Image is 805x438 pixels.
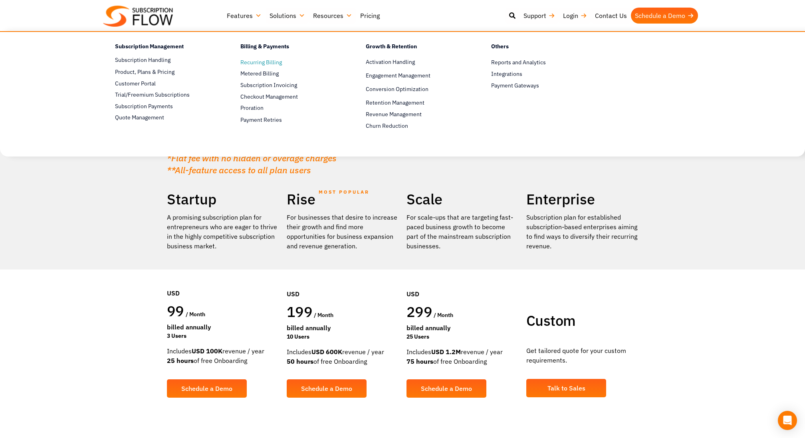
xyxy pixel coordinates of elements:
[421,385,472,392] span: Schedule a Demo
[491,70,522,78] span: Integrations
[526,311,575,330] span: Custom
[301,385,352,392] span: Schedule a Demo
[366,122,408,130] span: Churn Reduction
[240,92,338,102] a: Checkout Management
[547,385,585,391] span: Talk to Sales
[240,57,338,67] a: Recurring Billing
[526,346,638,365] p: Get tailored quote for your custom requirements.
[287,357,313,365] strong: 50 hours
[287,347,399,366] div: Includes revenue / year of free Onboarding
[167,301,184,320] span: 99
[240,42,338,54] h4: Billing & Payments
[115,101,212,111] a: Subscription Payments
[406,302,432,321] span: 299
[526,379,606,397] a: Talk to Sales
[181,385,232,392] span: Schedule a Demo
[287,212,399,251] div: For businesses that desire to increase their growth and find more opportunities for business expa...
[167,346,279,365] div: Includes revenue / year of free Onboarding
[103,6,173,27] img: Subscriptionflow
[406,265,518,303] div: USD
[240,116,282,124] span: Payment Retries
[240,93,298,101] span: Checkout Management
[491,58,546,67] span: Reports and Analytics
[167,357,194,365] strong: 25 hours
[366,109,463,119] a: Revenue Management
[526,190,638,208] h2: Enterprise
[431,348,461,356] strong: USD 1.2M
[526,212,638,251] p: Subscription plan for established subscription-based enterprises aiming to find ways to diversify...
[240,81,338,90] a: Subscription Invoicing
[491,57,589,67] a: Reports and Analytics
[406,190,518,208] h2: Scale
[366,71,463,81] a: Engagement Management
[287,333,399,341] div: 10 Users
[167,152,337,164] em: *Flat fee with no hidden or overage charges
[319,183,369,201] span: MOST POPULAR
[309,8,356,24] a: Resources
[366,57,463,67] a: Activation Handling
[167,332,279,340] div: 3 Users
[115,55,212,65] a: Subscription Handling
[287,302,312,321] span: 199
[366,98,463,108] a: Retention Management
[167,264,279,302] div: USD
[406,379,486,398] a: Schedule a Demo
[186,311,205,318] span: / month
[406,347,518,366] div: Includes revenue / year of free Onboarding
[240,58,282,67] span: Recurring Billing
[115,79,212,88] a: Customer Portal
[519,8,559,24] a: Support
[287,190,399,208] h2: Rise
[366,110,422,119] span: Revenue Management
[491,69,589,79] a: Integrations
[240,115,338,125] a: Payment Retries
[287,265,399,303] div: USD
[591,8,631,24] a: Contact Us
[115,67,212,77] a: Product, Plans & Pricing
[631,8,698,24] a: Schedule a Demo
[266,8,309,24] a: Solutions
[491,81,589,90] a: Payment Gateways
[287,323,399,333] div: Billed Annually
[167,164,311,176] em: **All-feature access to all plan users
[223,8,266,24] a: Features
[366,85,463,94] a: Conversion Optimization
[240,69,338,79] a: Metered Billing
[167,212,279,251] p: A promising subscription plan for entrepreneurs who are eager to thrive in the highly competitive...
[311,348,342,356] strong: USD 600K
[366,42,463,54] h4: Growth & Retention
[356,8,384,24] a: Pricing
[406,212,518,251] div: For scale-ups that are targeting fast-paced business growth to become part of the mainstream subs...
[167,322,279,332] div: Billed Annually
[115,68,174,76] span: Product, Plans & Pricing
[167,190,279,208] h2: Startup
[491,81,539,90] span: Payment Gateways
[240,103,338,113] a: Proration
[559,8,591,24] a: Login
[167,379,247,398] a: Schedule a Demo
[115,42,212,54] h4: Subscription Management
[287,379,367,398] a: Schedule a Demo
[406,357,433,365] strong: 75 hours
[491,42,589,54] h4: Others
[115,113,212,123] a: Quote Management
[778,411,797,430] div: Open Intercom Messenger
[314,311,333,319] span: / month
[115,90,212,100] a: Trial/Freemium Subscriptions
[366,99,424,107] span: Retention Management
[366,121,463,131] a: Churn Reduction
[434,311,453,319] span: / month
[406,323,518,333] div: Billed Annually
[406,333,518,341] div: 25 Users
[192,347,222,355] strong: USD 100K
[115,102,173,111] span: Subscription Payments
[115,79,156,88] span: Customer Portal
